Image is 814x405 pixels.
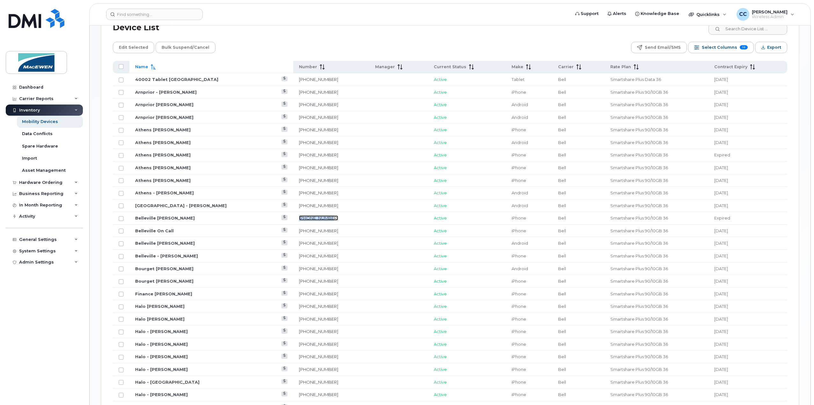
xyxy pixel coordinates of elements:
[434,190,447,195] span: Active
[375,64,395,70] span: Manager
[610,90,668,95] span: Smartshare Plus 90/10GB 36
[610,140,668,145] span: Smartshare Plus 90/10GB 36
[299,115,338,120] a: [PHONE_NUMBER]
[512,329,526,334] span: iPhone
[558,152,566,157] span: Bell
[434,90,447,95] span: Active
[558,203,566,208] span: Bell
[714,253,728,258] span: [DATE]
[512,354,526,359] span: iPhone
[281,228,287,233] a: View Last Bill
[558,64,574,70] span: Carrier
[281,392,287,396] a: View Last Bill
[558,115,566,120] span: Bell
[135,178,191,183] a: Athens [PERSON_NAME]
[135,127,191,132] a: Athens [PERSON_NAME]
[631,7,684,20] a: Knowledge Base
[512,253,526,258] span: iPhone
[299,165,338,170] a: [PHONE_NUMBER]
[299,77,338,82] a: [PHONE_NUMBER]
[135,102,193,107] a: Arnprior [PERSON_NAME]
[299,392,338,397] a: [PHONE_NUMBER]
[135,278,193,284] a: Bourget [PERSON_NAME]
[281,316,287,321] a: View Last Bill
[512,102,528,107] span: Android
[714,215,730,221] span: Expired
[512,152,526,157] span: iPhone
[610,127,668,132] span: Smartshare Plus 90/10GB 36
[610,178,668,183] span: Smartshare Plus 90/10GB 36
[610,228,668,233] span: Smartshare Plus 90/10GB 36
[714,203,728,208] span: [DATE]
[558,380,566,385] span: Bell
[434,380,447,385] span: Active
[558,241,566,246] span: Bell
[299,253,338,258] a: [PHONE_NUMBER]
[434,228,447,233] span: Active
[610,215,668,221] span: Smartshare Plus 90/10GB 36
[714,354,728,359] span: [DATE]
[281,102,287,106] a: View Last Bill
[558,354,566,359] span: Bell
[135,354,188,359] a: Halo - [PERSON_NAME]
[558,102,566,107] span: Bell
[135,291,192,296] a: Finance [PERSON_NAME]
[434,266,447,271] span: Active
[558,329,566,334] span: Bell
[299,140,338,145] a: [PHONE_NUMBER]
[135,115,193,120] a: Arnprior [PERSON_NAME]
[714,342,728,347] span: [DATE]
[434,367,447,372] span: Active
[106,9,203,20] input: Find something...
[512,380,526,385] span: iPhone
[740,45,748,49] span: 10
[714,115,728,120] span: [DATE]
[512,165,526,170] span: iPhone
[688,42,754,53] button: Select Columns 10
[558,342,566,347] span: Bell
[434,253,447,258] span: Active
[281,177,287,182] a: View Last Bill
[135,152,191,157] a: Athens [PERSON_NAME]
[512,77,525,82] span: Tablet
[434,329,447,334] span: Active
[512,215,526,221] span: iPhone
[299,90,338,95] a: [PHONE_NUMBER]
[281,89,287,94] a: View Last Bill
[512,90,526,95] span: iPhone
[696,12,720,17] span: Quicklinks
[135,342,188,347] a: Halo - [PERSON_NAME]
[135,203,227,208] a: [GEOGRAPHIC_DATA] - [PERSON_NAME]
[119,43,148,52] span: Edit Selected
[610,354,668,359] span: Smartshare Plus 90/10GB 36
[135,215,195,221] a: Belleville [PERSON_NAME]
[299,266,338,271] a: [PHONE_NUMBER]
[512,203,528,208] span: Android
[281,253,287,258] a: View Last Bill
[135,190,194,195] a: Athens - [PERSON_NAME]
[281,341,287,346] a: View Last Bill
[610,115,668,120] span: Smartshare Plus 90/10GB 36
[434,77,447,82] span: Active
[714,291,728,296] span: [DATE]
[714,367,728,372] span: [DATE]
[281,329,287,333] a: View Last Bill
[610,266,668,271] span: Smartshare Plus 90/10GB 36
[714,304,728,309] span: [DATE]
[512,228,526,233] span: iPhone
[135,380,200,385] a: Halo - [GEOGRAPHIC_DATA]
[714,178,728,183] span: [DATE]
[558,367,566,372] span: Bell
[714,140,728,145] span: [DATE]
[512,316,526,322] span: iPhone
[512,278,526,284] span: iPhone
[610,291,668,296] span: Smartshare Plus 90/10GB 36
[512,266,528,271] span: Android
[558,215,566,221] span: Bell
[558,90,566,95] span: Bell
[558,266,566,271] span: Bell
[714,90,728,95] span: [DATE]
[434,178,447,183] span: Active
[641,11,679,17] span: Knowledge Base
[610,342,668,347] span: Smartshare Plus 90/10GB 36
